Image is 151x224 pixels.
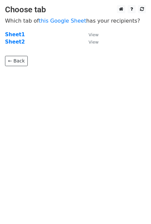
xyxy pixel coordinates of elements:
[89,32,99,37] small: View
[5,32,25,38] a: Sheet1
[89,40,99,45] small: View
[5,39,25,45] a: Sheet2
[82,32,99,38] a: View
[39,18,86,24] a: this Google Sheet
[5,17,146,24] p: Which tab of has your recipients?
[82,39,99,45] a: View
[5,56,28,66] a: ← Back
[5,5,146,15] h3: Choose tab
